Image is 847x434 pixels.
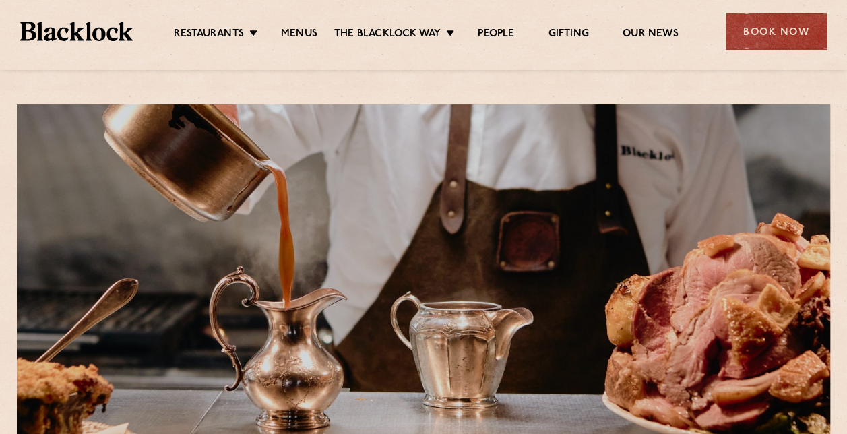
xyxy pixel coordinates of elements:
[334,28,441,42] a: The Blacklock Way
[174,28,244,42] a: Restaurants
[478,28,514,42] a: People
[281,28,317,42] a: Menus
[623,28,679,42] a: Our News
[20,22,133,40] img: BL_Textured_Logo-footer-cropped.svg
[726,13,827,50] div: Book Now
[548,28,588,42] a: Gifting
